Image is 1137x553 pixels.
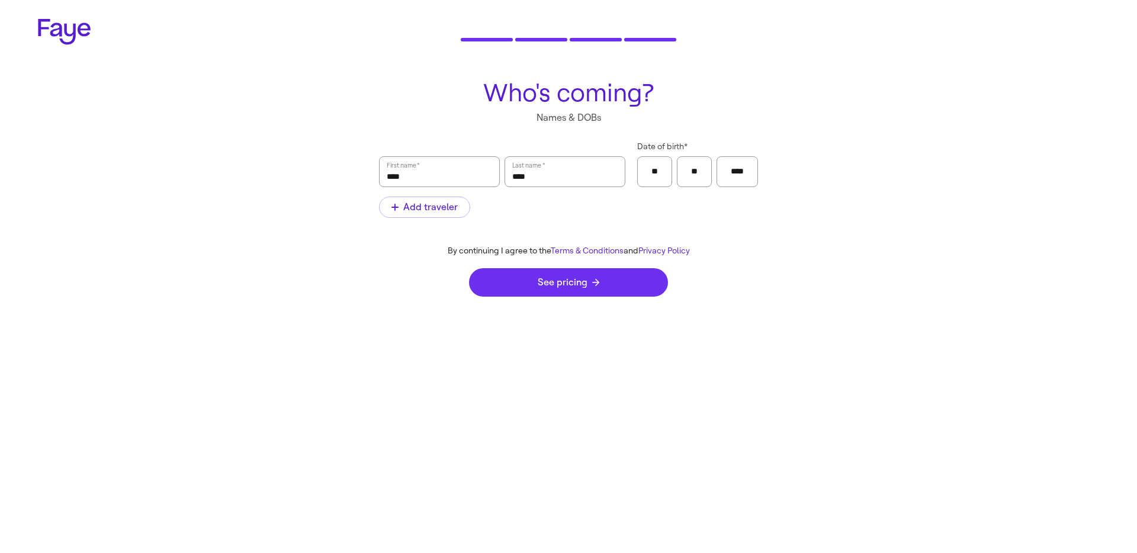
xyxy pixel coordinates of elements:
[379,79,758,107] h1: Who's coming?
[379,111,758,124] p: Names & DOBs
[469,268,668,297] button: See pricing
[379,197,470,218] button: Add traveler
[637,142,688,152] span: Date of birth *
[685,163,704,181] input: Day
[724,163,750,181] input: Year
[370,246,767,256] div: By continuing I agree to the and
[391,202,458,212] span: Add traveler
[638,246,690,256] a: Privacy Policy
[551,246,624,256] a: Terms & Conditions
[386,159,420,171] label: First name
[645,163,664,181] input: Month
[538,278,599,287] span: See pricing
[511,159,546,171] label: Last name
